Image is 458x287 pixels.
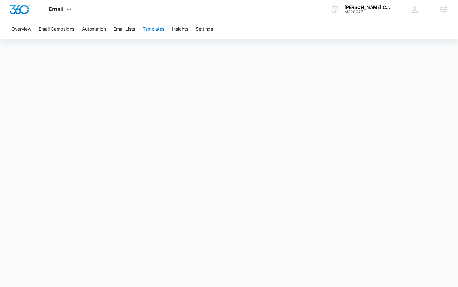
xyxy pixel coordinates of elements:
[143,19,164,39] button: Templates
[39,19,74,39] button: Email Campaigns
[11,19,31,39] button: Overview
[196,19,213,39] button: Settings
[345,5,391,10] div: account name
[82,19,106,39] button: Automation
[113,19,135,39] button: Email Lists
[345,10,391,14] div: account id
[172,19,188,39] button: Insights
[49,6,64,12] span: Email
